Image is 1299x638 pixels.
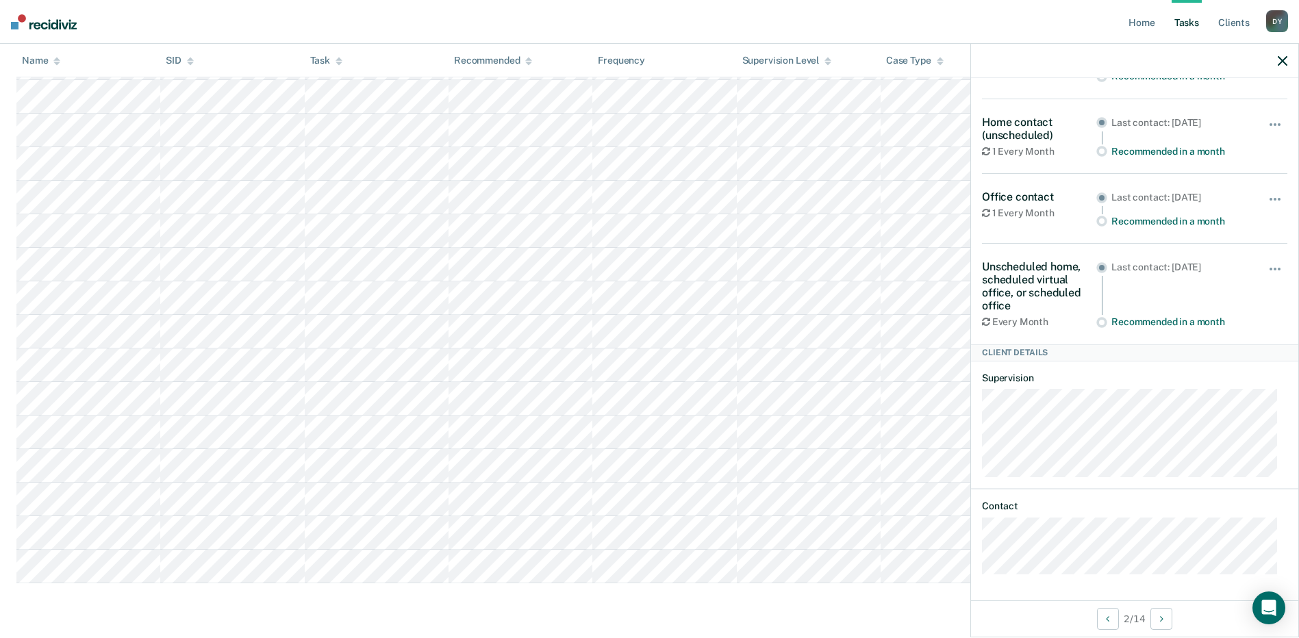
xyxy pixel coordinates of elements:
div: Recommended in a month [1111,316,1249,328]
div: Recommended in a month [1111,216,1249,227]
div: 1 Every Month [982,146,1096,157]
div: 2 / 14 [971,600,1298,637]
div: Task [310,55,342,66]
button: Next Client [1150,608,1172,630]
div: Last contact: [DATE] [1111,192,1249,203]
div: Supervision Level [742,55,832,66]
img: Recidiviz [11,14,77,29]
div: Office contact [982,190,1096,203]
div: D Y [1266,10,1288,32]
div: SID [166,55,194,66]
button: Previous Client [1097,608,1119,630]
div: Recommended [454,55,532,66]
div: Last contact: [DATE] [1111,261,1249,273]
div: Last contact: [DATE] [1111,117,1249,129]
div: Name [22,55,60,66]
div: Every Month [982,316,1096,328]
div: Client Details [971,344,1298,361]
dt: Contact [982,500,1287,512]
div: Open Intercom Messenger [1252,591,1285,624]
div: Home contact (unscheduled) [982,116,1096,142]
dt: Supervision [982,372,1287,384]
div: Unscheduled home, scheduled virtual office, or scheduled office [982,260,1096,313]
div: Frequency [598,55,645,66]
div: Recommended in a month [1111,146,1249,157]
div: 1 Every Month [982,207,1096,219]
div: Case Type [886,55,944,66]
